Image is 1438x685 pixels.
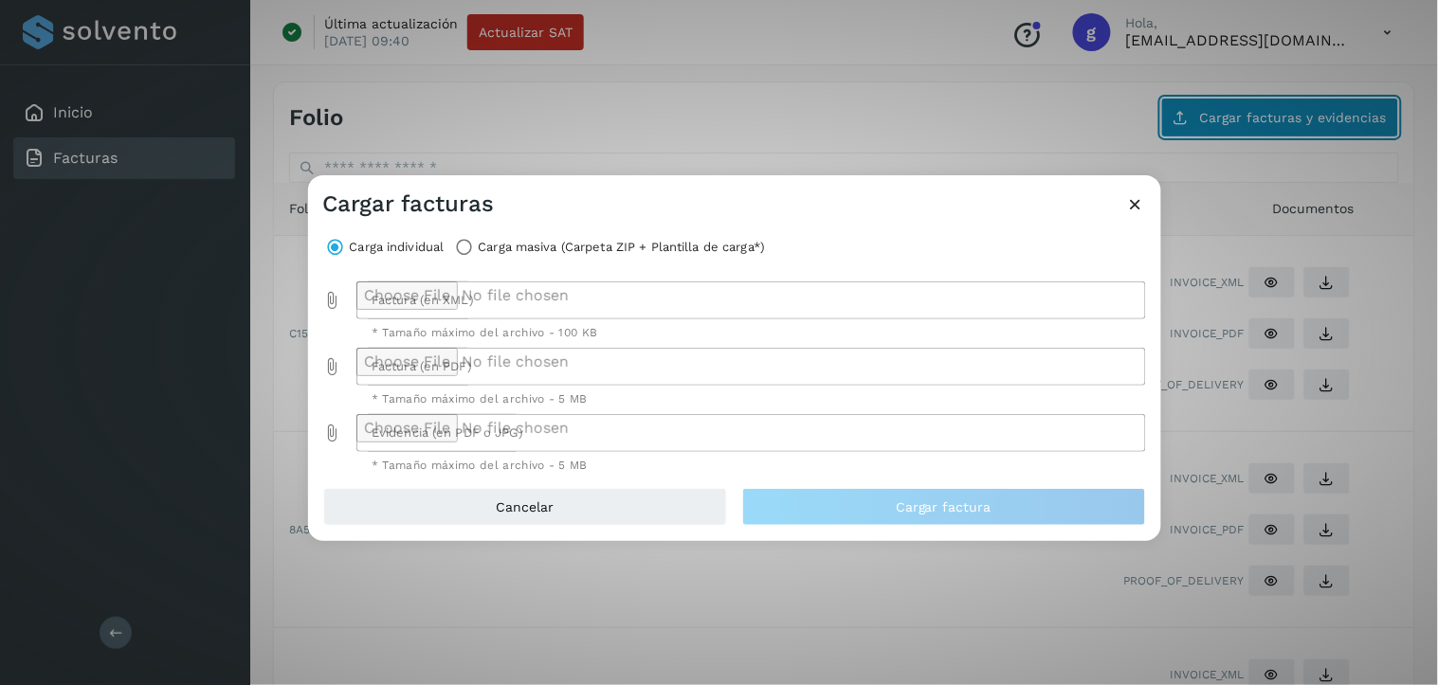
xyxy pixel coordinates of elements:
[372,460,1131,471] div: * Tamaño máximo del archivo - 5 MB
[323,357,342,376] i: Factura (en PDF) prepended action
[350,234,445,261] label: Carga individual
[372,327,1131,338] div: * Tamaño máximo del archivo - 100 KB
[323,488,727,526] button: Cancelar
[496,500,554,514] span: Cancelar
[372,393,1131,405] div: * Tamaño máximo del archivo - 5 MB
[323,424,342,442] i: Evidencia (en PDF o JPG) prepended action
[323,190,495,218] h3: Cargar facturas
[323,291,342,310] i: Factura (en XML) prepended action
[742,488,1146,526] button: Cargar factura
[478,234,765,261] label: Carga masiva (Carpeta ZIP + Plantilla de carga*)
[896,500,992,514] span: Cargar factura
